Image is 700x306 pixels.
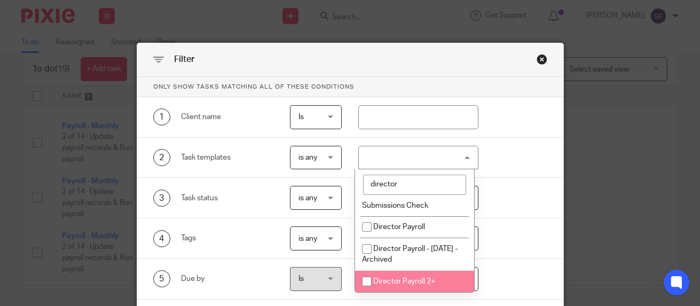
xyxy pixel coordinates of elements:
span: is any [298,235,317,242]
span: Filter [174,55,194,64]
span: INTERNAL - Director Payroll Submissions Check [362,191,466,209]
input: Search options... [363,175,466,195]
span: is any [298,154,317,161]
span: Is [298,113,304,121]
div: 5 [153,270,170,287]
span: Is [298,275,304,283]
div: Due by [181,273,273,284]
div: Client name [181,112,273,122]
div: 1 [153,108,170,125]
p: Only show tasks matching all of these conditions [137,77,563,97]
div: 3 [153,190,170,207]
div: Tags [181,233,273,244]
span: Director Payroll [373,223,425,231]
div: Close this dialog window [537,54,547,65]
div: Task status [181,193,273,203]
div: 4 [153,230,170,247]
span: Director Payroll - [DATE] - Archived [362,245,458,264]
div: Task templates [181,152,273,163]
span: Director Payroll 2+ [373,278,435,285]
div: 2 [153,149,170,166]
span: is any [298,194,317,202]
